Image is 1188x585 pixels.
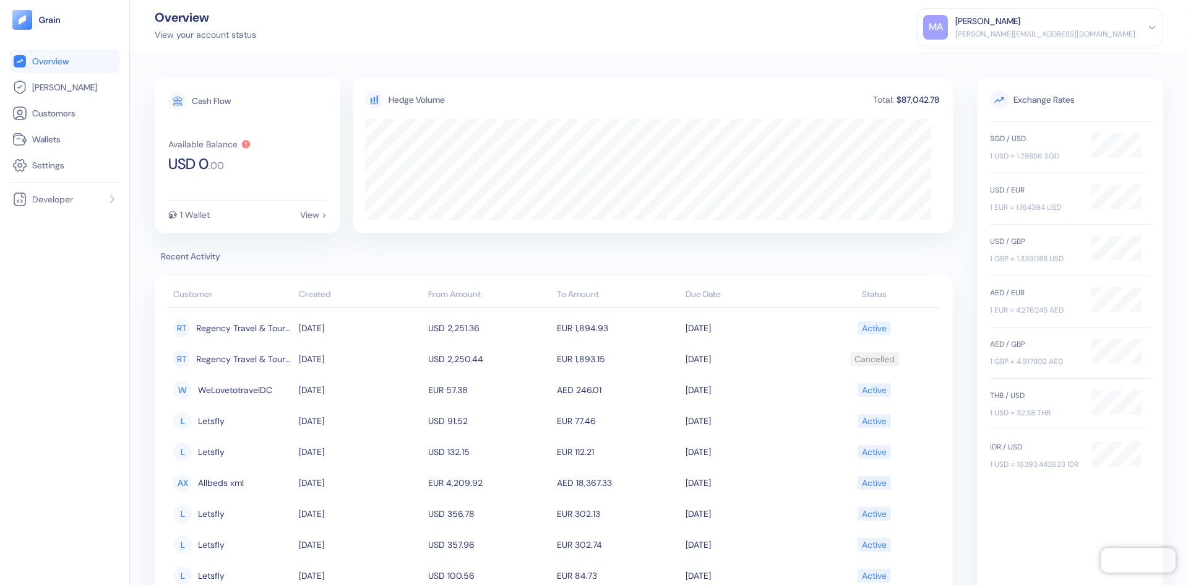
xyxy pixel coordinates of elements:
td: EUR 4,209.92 [425,467,554,498]
th: Customer [167,283,296,308]
div: Cash Flow [192,97,231,105]
div: [PERSON_NAME][EMAIL_ADDRESS][DOMAIN_NAME] [955,28,1135,40]
div: Overview [155,11,256,24]
th: Created [296,283,424,308]
div: W [173,381,192,399]
td: [DATE] [682,467,811,498]
span: Overview [32,55,69,67]
a: Wallets [12,132,117,147]
div: 1 USD = 1.28856 SGD [990,150,1079,162]
div: L [173,412,192,430]
td: EUR 57.38 [425,375,554,405]
td: [DATE] [296,467,424,498]
td: EUR 112.21 [554,436,682,467]
div: [PERSON_NAME] [955,15,1020,28]
span: Exchange Rates [990,90,1151,109]
td: USD 132.15 [425,436,554,467]
span: Settings [32,159,64,171]
td: [DATE] [296,498,424,529]
div: View > [300,210,327,219]
td: [DATE] [682,498,811,529]
img: logo-tablet-V2.svg [12,10,32,30]
span: USD 0 [168,157,209,171]
td: [DATE] [682,313,811,344]
span: Regency Travel & Tours - B2B [196,349,293,370]
td: USD 2,251.36 [425,313,554,344]
div: L [173,566,192,585]
td: [DATE] [682,375,811,405]
div: SGD / USD [990,133,1079,144]
img: logo [38,15,61,24]
td: [DATE] [682,529,811,560]
div: USD / EUR [990,184,1079,196]
div: View your account status [155,28,256,41]
div: RT [173,350,190,368]
div: Total: [872,95,895,104]
td: USD 2,250.44 [425,344,554,375]
div: Active [862,441,887,462]
div: AED / EUR [990,287,1079,298]
th: Due Date [682,283,811,308]
div: 1 USD = 16393.442623 IDR [990,459,1079,470]
iframe: Chatra live chat [1101,548,1176,573]
span: Letsfly [198,534,225,555]
div: Active [862,318,887,339]
div: 1 Wallet [180,210,210,219]
div: Hedge Volume [389,93,445,106]
td: [DATE] [296,529,424,560]
td: USD 357.96 [425,529,554,560]
span: Allbeds xml [198,472,244,493]
div: L [173,535,192,554]
div: USD / GBP [990,236,1079,247]
div: AX [173,474,192,492]
div: Active [862,379,887,401]
span: Wallets [32,133,61,145]
span: WeLovetotravelDC [198,379,272,401]
span: Letsfly [198,410,225,431]
span: Developer [32,193,73,206]
div: Available Balance [168,140,238,149]
span: [PERSON_NAME] [32,81,97,93]
td: USD 356.78 [425,498,554,529]
div: AED / GBP [990,339,1079,350]
span: Customers [32,107,75,119]
div: THB / USD [990,390,1079,401]
th: To Amount [554,283,682,308]
td: USD 91.52 [425,405,554,436]
div: $87,042.78 [895,95,940,104]
td: [DATE] [296,375,424,405]
span: Regency Travel & Tours - B2B [196,318,293,339]
td: [DATE] [682,344,811,375]
span: Letsfly [198,503,225,524]
div: Active [862,410,887,431]
div: 1 USD = 32.38 THB [990,407,1079,418]
td: [DATE] [296,313,424,344]
td: [DATE] [682,405,811,436]
span: Letsfly [198,441,225,462]
td: EUR 1,893.15 [554,344,682,375]
td: AED 246.01 [554,375,682,405]
div: 1 GBP = 4.917802 AED [990,356,1079,367]
td: EUR 77.46 [554,405,682,436]
div: 1 GBP = 1.339088 USD [990,253,1079,264]
td: [DATE] [296,344,424,375]
div: L [173,443,192,461]
a: Settings [12,158,117,173]
span: . 00 [209,161,224,171]
th: From Amount [425,283,554,308]
td: [DATE] [682,436,811,467]
button: Available Balance [168,139,251,149]
td: [DATE] [296,405,424,436]
div: Active [862,503,887,524]
div: L [173,505,192,523]
td: EUR 1,894.93 [554,313,682,344]
td: EUR 302.74 [554,529,682,560]
span: Recent Activity [155,250,953,263]
div: 1 EUR = 1.164394 USD [990,202,1079,213]
div: Cancelled [854,349,895,370]
div: Status [815,288,934,301]
div: RT [173,319,190,337]
div: MA [923,15,948,40]
a: [PERSON_NAME] [12,80,117,95]
div: Active [862,472,887,493]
